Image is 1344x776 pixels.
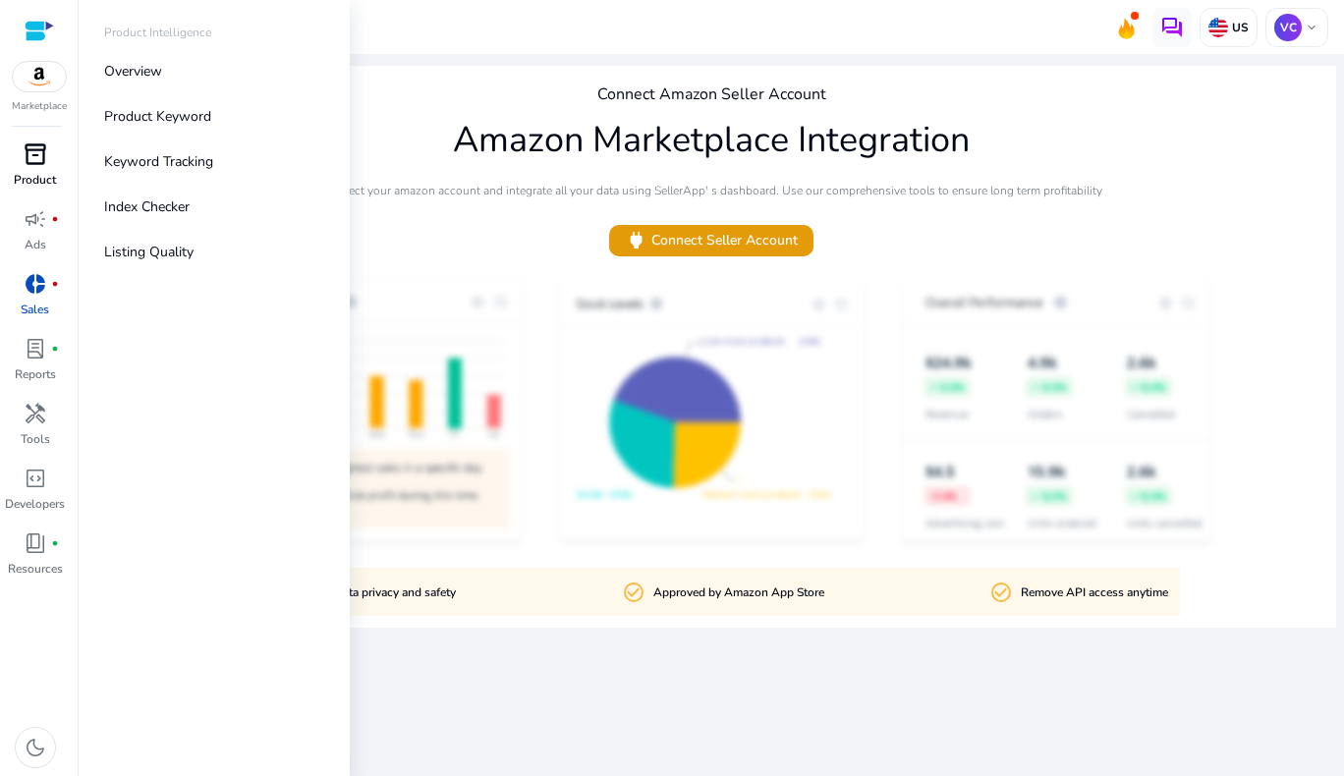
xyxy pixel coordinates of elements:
span: book_4 [24,531,47,555]
p: VC [1274,14,1302,41]
p: Overview [104,61,162,82]
p: Resources [8,560,63,578]
span: fiber_manual_record [51,215,59,223]
p: Product Intelligence [104,24,211,41]
mat-icon: check_circle_outline [989,581,1013,604]
p: Ads [25,236,46,253]
span: dark_mode [24,736,47,759]
p: Connect your amazon account and integrate all your data using SellerApp' s dashboard. Use our com... [320,182,1102,199]
span: campaign [24,207,47,231]
span: fiber_manual_record [51,345,59,353]
span: fiber_manual_record [51,539,59,547]
p: Product Keyword [104,106,211,127]
p: US [1228,20,1249,35]
p: Product [14,171,56,189]
span: keyboard_arrow_down [1304,20,1319,35]
img: amazon.svg [13,62,66,91]
p: Listing Quality [104,242,194,262]
p: Developers [5,495,65,513]
mat-icon: check_circle_outline [622,581,645,604]
h1: Amazon Marketplace Integration [453,119,970,161]
p: Sales [21,301,49,318]
span: inventory_2 [24,142,47,166]
span: donut_small [24,272,47,296]
p: Approved by Amazon App Store [653,583,824,602]
p: Keyword Tracking [104,151,213,172]
p: Reports [15,365,56,383]
p: Ensuring data privacy and safety [286,583,456,602]
p: Tools [21,430,50,448]
span: power [625,229,647,251]
span: code_blocks [24,467,47,490]
p: Remove API access anytime [1021,583,1168,602]
span: Connect Seller Account [625,229,798,251]
p: Index Checker [104,196,190,217]
h4: Connect Amazon Seller Account [597,85,826,104]
span: fiber_manual_record [51,280,59,288]
button: powerConnect Seller Account [609,225,813,256]
img: us.svg [1208,18,1228,37]
p: Marketplace [12,99,67,114]
span: lab_profile [24,337,47,360]
span: handyman [24,402,47,425]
